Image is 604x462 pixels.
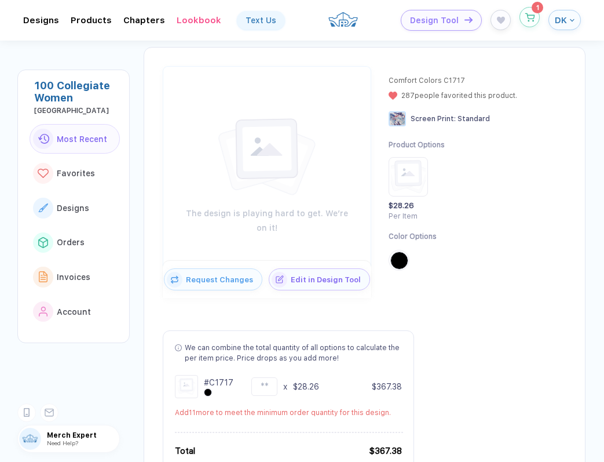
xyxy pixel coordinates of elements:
img: icon [167,272,182,288]
sup: 1 [532,2,543,13]
div: $28.26 [293,381,319,392]
div: The design is playing hard to get. We’re on it! [183,206,352,235]
span: Invoices [57,272,90,282]
span: Account [57,307,91,317]
button: link to iconInvoices [30,262,120,292]
img: Product Option [391,159,426,194]
img: link to icon [38,169,49,179]
img: link to icon [38,134,49,144]
div: Color Options [389,232,445,242]
button: link to iconFavorites [30,158,120,188]
img: link to icon [38,203,48,212]
div: x [283,381,287,392]
div: DesignsToggle dropdown menu [23,15,59,26]
div: Lookbook [177,15,221,26]
img: user profile [19,428,41,450]
div: # C1717 [204,377,233,388]
span: Edit in Design Tool [287,275,369,284]
span: $28.26 [389,201,414,210]
div: $367.38 [372,381,402,392]
div: Per Item [389,212,428,220]
div: Text Us [246,16,276,25]
span: Screen Print : [411,115,456,123]
img: image_error.svg [216,117,318,198]
span: Most Recent [57,134,107,144]
img: link to icon [39,307,48,317]
div: ChaptersToggle dropdown menu chapters [123,15,165,26]
a: Text Us [237,11,285,30]
img: icon [272,272,287,288]
img: icon [464,17,473,23]
button: link to iconDesigns [30,193,120,223]
span: DK [555,15,567,26]
div: Add 11 more to meet the minimum order quantity for this design. [175,408,402,418]
span: 1 [536,4,539,11]
span: Standard [457,115,490,123]
div: Abilene Christian University [34,107,120,115]
span: Design Tool [410,16,459,26]
img: crown [328,7,358,32]
span: Request Changes [182,275,262,284]
button: Design Toolicon [401,10,482,31]
button: link to iconMost Recent [30,124,120,154]
img: Design Group Summary Cell [175,375,198,398]
div: LookbookToggle dropdown menu chapters [177,15,221,26]
button: iconEdit in Design Tool [269,268,370,290]
span: Designs [57,203,89,213]
span: Favorites [57,169,95,178]
button: DK [548,10,581,30]
div: ProductsToggle dropdown menu [71,15,112,26]
span: Merch Expert [47,431,119,439]
div: $367.38 [369,445,402,457]
div: Product Options [389,140,445,150]
span: Orders [57,238,85,247]
div: 100 Collegiate Women [34,79,120,104]
img: link to icon [38,237,48,248]
span: Need Help? [47,439,78,446]
img: link to icon [39,271,48,282]
button: iconRequest Changes [164,268,262,290]
span: 287 people favorited this product. [401,92,517,100]
img: Screen Print [389,111,406,126]
div: Total [175,445,195,457]
button: link to iconAccount [30,297,120,327]
span: Comfort Colors C1717 [389,77,465,85]
div: We can combine the total quantity of all options to calculate the per item price. Price drops as ... [185,343,402,363]
button: link to iconOrders [30,228,120,258]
